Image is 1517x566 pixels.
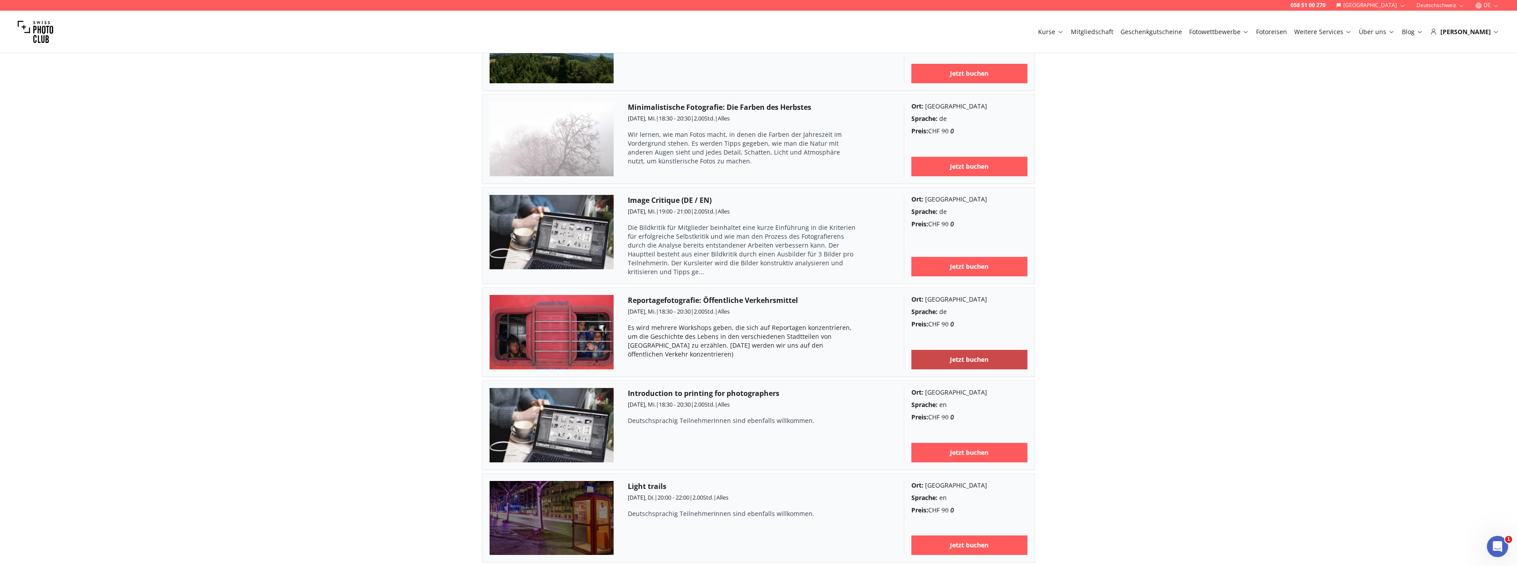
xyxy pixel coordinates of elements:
[628,493,728,501] small: | | |
[1035,26,1067,38] button: Kurse
[911,413,928,421] b: Preis :
[911,481,1028,490] div: [GEOGRAPHIC_DATA]
[941,320,949,328] span: 90
[911,506,1028,515] div: CHF
[716,493,728,501] span: Alles
[659,400,691,408] span: 18:30 - 20:30
[1355,26,1398,38] button: Über uns
[628,493,654,501] span: [DATE], Di.
[911,157,1028,176] a: Jetzt buchen
[628,307,656,315] span: [DATE], Mi.
[692,493,713,501] span: 2.00 Std.
[628,207,730,215] small: | | |
[1186,26,1252,38] button: Fotowettbewerbe
[911,320,1028,329] div: CHF
[718,114,730,122] span: Alles
[694,114,715,122] span: 2.00 Std.
[950,127,954,135] em: 0
[911,64,1028,83] a: Jetzt buchen
[1117,26,1186,38] button: Geschenkgutscheine
[911,443,1028,462] a: Jetzt buchen
[941,506,949,514] span: 90
[911,127,928,135] b: Preis :
[911,493,1028,502] div: en
[911,307,937,316] b: Sprache :
[490,102,614,176] img: Minimalistische Fotografie: Die Farben des Herbstes
[1291,26,1355,38] button: Weitere Services
[1189,27,1249,36] a: Fotowettbewerbe
[950,220,954,228] em: 0
[628,323,852,358] span: Es wird mehrere Workshops geben, die sich auf Reportagen konzentrieren, um die Geschichte des Leb...
[628,416,858,425] p: Deutschsprachig TeilnehmerInnen sind ebenfalls willkommen.
[911,535,1028,555] a: Jetzt buchen
[911,307,1028,316] div: de
[628,509,858,518] p: Deutschsprachig TeilnehmerInnen sind ebenfalls willkommen.
[1067,26,1117,38] button: Mitgliedschaft
[941,127,949,135] span: 90
[490,195,614,269] img: Image Critique (DE / EN)
[1505,536,1512,543] span: 1
[659,207,691,215] span: 19:00 - 21:00
[718,307,730,315] span: Alles
[1256,27,1287,36] a: Fotoreisen
[628,388,890,399] h3: Introduction to printing for photographers
[950,448,988,457] b: Jetzt buchen
[911,295,1028,304] div: [GEOGRAPHIC_DATA]
[628,207,656,215] span: [DATE], Mi.
[950,413,954,421] em: 0
[911,413,1028,422] div: CHF
[1071,27,1113,36] a: Mitgliedschaft
[911,320,928,328] b: Preis :
[628,195,890,205] h3: Image Critique (DE / EN)
[911,400,1028,409] div: en
[490,388,614,462] img: Introduction to printing for photographers
[941,220,949,228] span: 90
[950,69,988,78] b: Jetzt buchen
[628,481,890,492] h3: Light trails
[1252,26,1291,38] button: Fotoreisen
[950,506,954,514] em: 0
[628,307,730,315] small: | | |
[950,162,988,171] b: Jetzt buchen
[911,220,928,228] b: Preis :
[1294,27,1352,36] a: Weitere Services
[628,114,656,122] span: [DATE], Mi.
[941,413,949,421] span: 90
[1359,27,1395,36] a: Über uns
[911,102,923,110] b: Ort :
[911,493,937,502] b: Sprache :
[628,295,890,306] h3: Reportagefotografie: Öffentliche Verkehrsmittel
[718,400,730,408] span: Alles
[911,195,923,203] b: Ort :
[911,220,1028,229] div: CHF
[1430,27,1499,36] div: [PERSON_NAME]
[628,114,730,122] small: | | |
[950,262,988,271] b: Jetzt buchen
[1038,27,1064,36] a: Kurse
[950,355,988,364] b: Jetzt buchen
[911,195,1028,204] div: [GEOGRAPHIC_DATA]
[490,481,614,555] img: Light trails
[1291,2,1326,9] a: 058 51 00 270
[657,493,689,501] span: 20:00 - 22:00
[1487,536,1508,557] iframe: Intercom live chat
[911,257,1028,276] a: Jetzt buchen
[911,388,923,396] b: Ort :
[911,295,923,303] b: Ort :
[911,400,937,409] b: Sprache :
[911,388,1028,397] div: [GEOGRAPHIC_DATA]
[18,14,53,50] img: Swiss photo club
[490,295,614,369] img: Reportagefotografie: Öffentliche Verkehrsmittel
[1398,26,1427,38] button: Blog
[628,400,730,408] small: | | |
[911,102,1028,111] div: [GEOGRAPHIC_DATA]
[628,400,656,408] span: [DATE], Mi.
[659,114,691,122] span: 18:30 - 20:30
[911,207,1028,216] div: de
[659,307,691,315] span: 18:30 - 20:30
[911,127,1028,136] div: CHF
[694,307,715,315] span: 2.00 Std.
[694,207,715,215] span: 2.00 Std.
[911,350,1028,369] a: Jetzt buchen
[628,223,856,276] span: Die Bildkritik für Mitglieder beinhaltet eine kurze Einführung in die Kriterien für erfolgreiche ...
